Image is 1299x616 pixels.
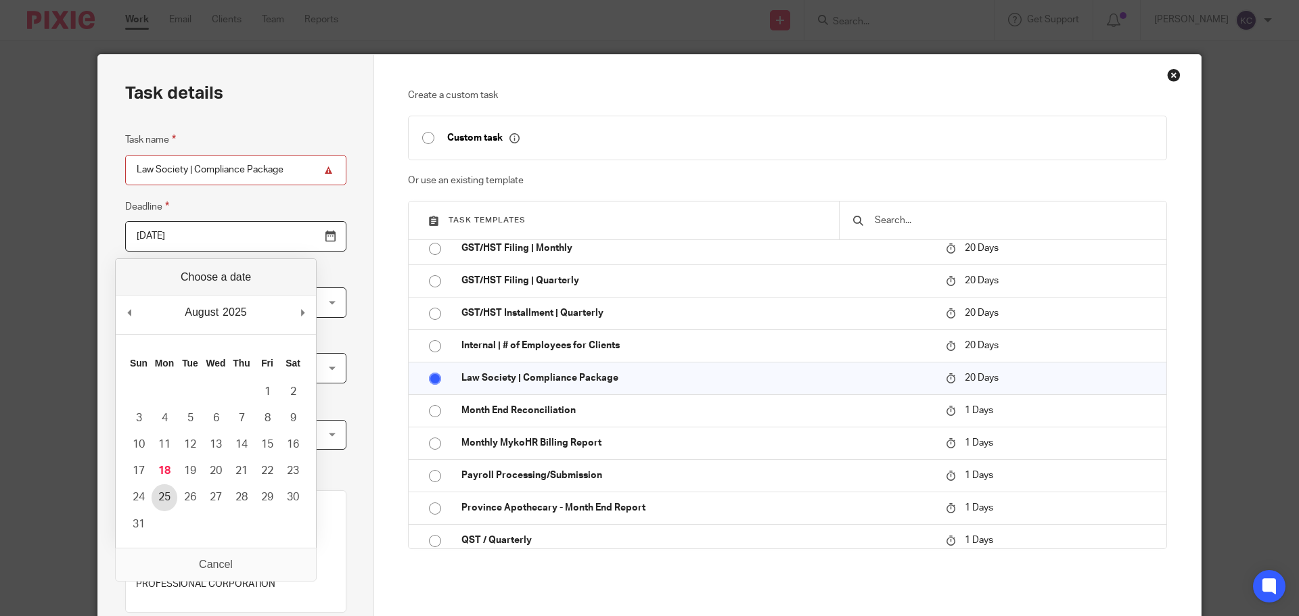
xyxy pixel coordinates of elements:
button: 9 [280,405,306,431]
h2: Task details [125,82,223,105]
button: 10 [126,431,152,458]
button: 27 [203,484,229,511]
abbr: Saturday [286,358,300,369]
span: 1 Days [965,536,993,545]
button: 28 [229,484,254,511]
p: Internal | # of Employees for Clients [461,339,932,352]
span: 20 Days [965,308,999,318]
span: 1 Days [965,471,993,480]
div: 2025 [221,302,249,323]
span: 1 Days [965,438,993,448]
button: 21 [229,458,254,484]
button: 25 [152,484,177,511]
span: 1 Days [965,503,993,513]
span: Task templates [449,216,526,224]
p: Province Apothecary - Month End Report [461,501,932,515]
abbr: Monday [155,358,174,369]
button: 23 [280,458,306,484]
button: 31 [126,511,152,538]
button: 29 [254,484,280,511]
p: Month End Reconciliation [461,404,932,417]
p: Custom task [447,132,520,144]
button: 22 [254,458,280,484]
p: Client [136,546,336,557]
div: Close this dialog window [1167,68,1181,82]
button: 7 [229,405,254,431]
button: 13 [203,431,229,458]
p: HOME COUNSEL LEGAL SERVICES PROFESSIONAL CORPORATION [136,564,336,592]
abbr: Tuesday [182,358,198,369]
span: 20 Days [965,341,999,350]
span: 20 Days [965,243,999,253]
input: Use the arrow keys to pick a date [125,221,346,252]
button: 3 [126,405,152,431]
button: 8 [254,405,280,431]
label: Deadline [125,199,169,214]
span: 20 Days [965,373,999,383]
input: Task name [125,155,346,185]
button: Next Month [296,302,309,323]
p: GST/HST Filing | Quarterly [461,274,932,287]
button: 1 [254,379,280,405]
button: 16 [280,431,306,458]
p: Or use an existing template [408,174,1168,187]
button: 18 [152,458,177,484]
button: 11 [152,431,177,458]
abbr: Thursday [233,358,250,369]
button: 24 [126,484,152,511]
p: Law Society | Compliance Package [461,371,932,385]
abbr: Sunday [130,358,147,369]
abbr: Friday [261,358,273,369]
abbr: Wednesday [206,358,225,369]
button: 30 [280,484,306,511]
button: 17 [126,458,152,484]
label: Task name [125,132,176,147]
button: 20 [203,458,229,484]
p: QST / Quarterly [461,534,932,547]
button: 6 [203,405,229,431]
p: GST/HST Installment | Quarterly [461,306,932,320]
button: 12 [177,431,203,458]
p: GST/HST Filing | Monthly [461,241,932,255]
button: 5 [177,405,203,431]
button: 15 [254,431,280,458]
button: 26 [177,484,203,511]
span: 20 Days [965,276,999,285]
button: Previous Month [122,302,136,323]
button: 19 [177,458,203,484]
input: Search... [873,213,1153,228]
button: 4 [152,405,177,431]
p: Payroll Processing/Submission [461,469,932,482]
button: 2 [280,379,306,405]
span: 1 Days [965,406,993,415]
div: August [183,302,221,323]
p: Monthly MykoHR Billing Report [461,436,932,450]
p: Create a custom task [408,89,1168,102]
button: 14 [229,431,254,458]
